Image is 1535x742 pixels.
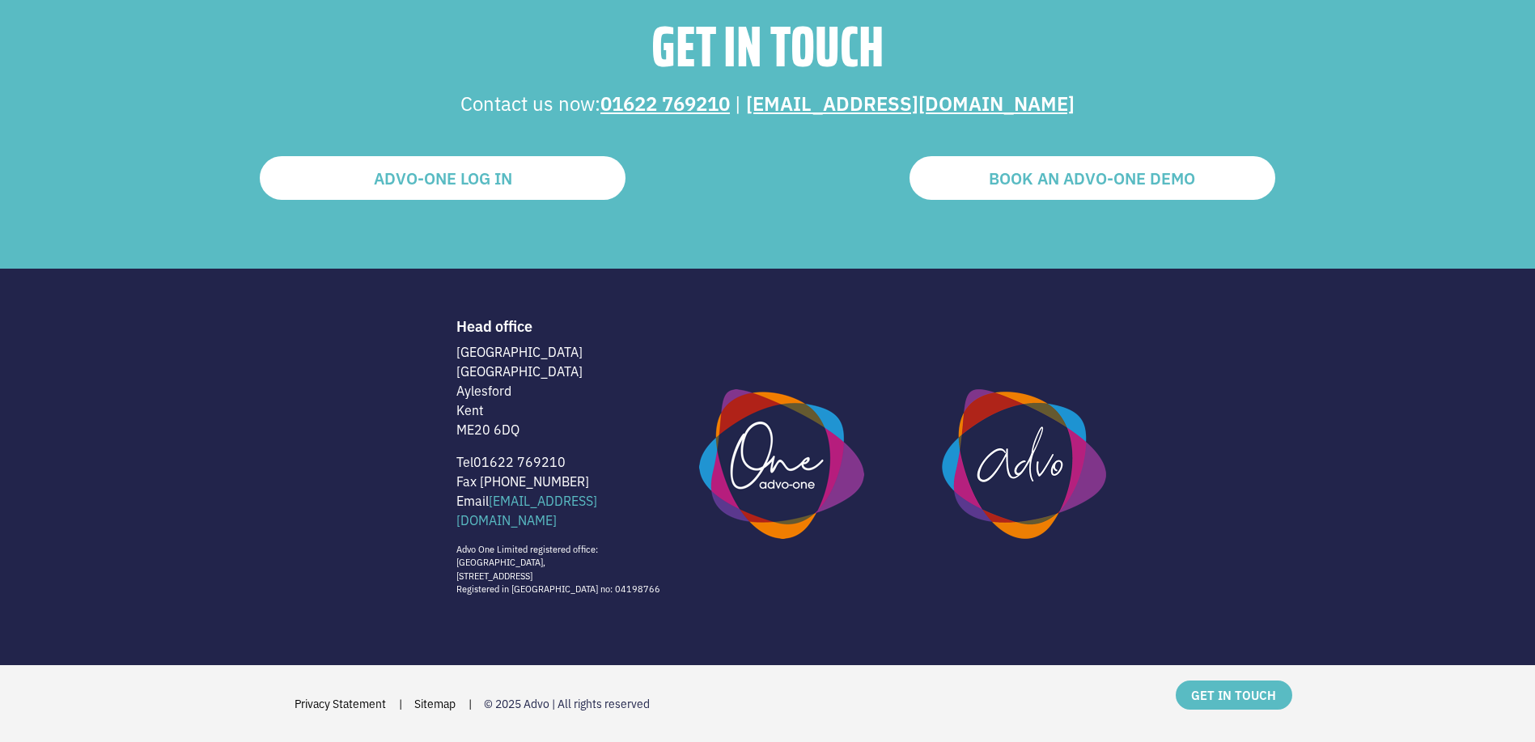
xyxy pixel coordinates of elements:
[295,695,386,711] a: Privacy Statement
[456,491,597,528] a: [EMAIL_ADDRESS][DOMAIN_NAME]
[456,317,532,335] h5: Head office
[456,542,660,596] p: Advo One Limited registered office: [GEOGRAPHIC_DATA], [STREET_ADDRESS] Registered in [GEOGRAPHIC...
[746,88,1075,117] a: [EMAIL_ADDRESS][DOMAIN_NAME]
[456,452,675,529] p: Tel Fax [PHONE_NUMBER] Email
[600,88,730,117] a: 01622 769210
[260,156,625,200] a: ADVO-ONE LOG IN
[484,695,650,712] p: © 2025 Advo | All rights reserved
[456,341,583,439] p: [GEOGRAPHIC_DATA] [GEOGRAPHIC_DATA] Aylesford Kent ME20 6DQ
[699,389,864,539] img: Advo One
[1176,681,1292,710] a: GET IN TOUCH
[473,452,566,470] a: 01622 769210
[414,695,456,711] a: Sitemap
[942,389,1107,539] img: Advo One
[910,156,1275,200] a: BOOK AN ADVO-ONE DEMO
[735,88,741,117] span: |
